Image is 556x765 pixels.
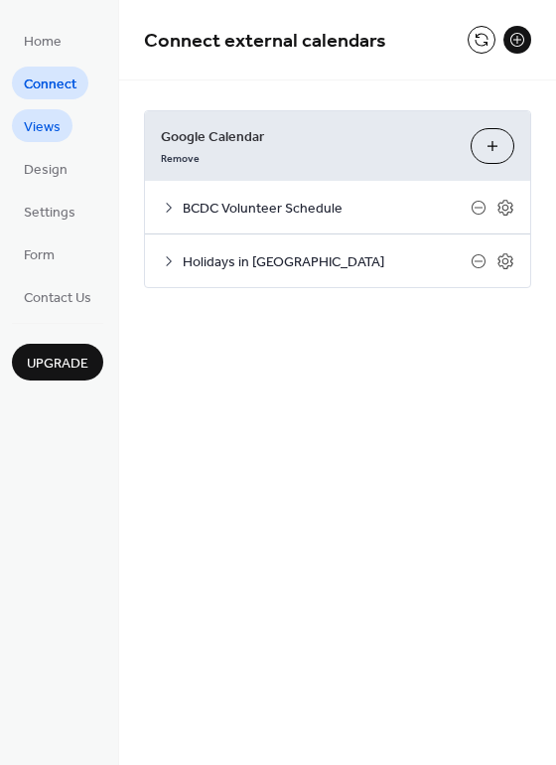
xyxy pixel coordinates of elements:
span: Home [24,32,62,53]
span: Holidays in [GEOGRAPHIC_DATA] [183,252,471,273]
span: Remove [161,152,200,166]
a: Connect [12,67,88,99]
a: Settings [12,195,87,228]
span: Settings [24,203,75,224]
a: Form [12,237,67,270]
span: Form [24,245,55,266]
a: Views [12,109,72,142]
span: Contact Us [24,288,91,309]
a: Design [12,152,79,185]
span: Views [24,117,61,138]
a: Home [12,24,73,57]
span: BCDC Volunteer Schedule [183,199,471,220]
span: Upgrade [27,354,88,375]
span: Design [24,160,68,181]
span: Google Calendar [161,127,455,148]
a: Contact Us [12,280,103,313]
span: Connect external calendars [144,22,386,61]
button: Upgrade [12,344,103,381]
span: Connect [24,75,76,95]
